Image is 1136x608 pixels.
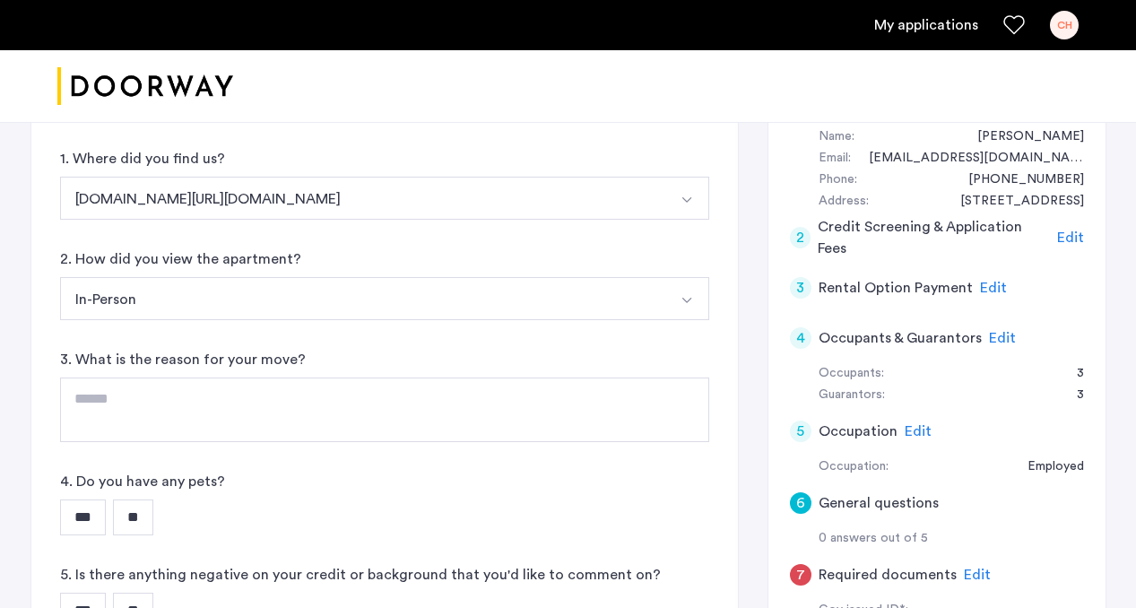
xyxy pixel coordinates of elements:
[790,492,811,514] div: 6
[60,277,667,320] button: Select option
[851,148,1084,169] div: camillaxhanson@yahoo.com
[819,148,851,169] div: Email:
[819,363,884,385] div: Occupants:
[1059,385,1084,406] div: 3
[60,248,301,270] label: 2. How did you view the apartment?
[959,126,1084,148] div: Camilla Hanson
[790,421,811,442] div: 5
[1010,456,1084,478] div: Employed
[819,327,982,349] h5: Occupants & Guarantors
[60,349,306,370] label: 3. What is the reason for your move?
[819,277,973,299] h5: Rental Option Payment
[989,331,1016,345] span: Edit
[980,281,1007,295] span: Edit
[942,191,1084,213] div: 19 Swarthmore Road
[790,564,811,586] div: 7
[950,169,1084,191] div: +16176809169
[964,568,991,582] span: Edit
[57,53,233,120] img: logo
[819,191,869,213] div: Address:
[905,424,932,439] span: Edit
[60,148,225,169] label: 1. Where did you find us?
[666,277,709,320] button: Select option
[819,169,857,191] div: Phone:
[680,193,694,207] img: arrow
[60,177,667,220] button: Select option
[790,227,811,248] div: 2
[1057,230,1084,245] span: Edit
[819,564,957,586] h5: Required documents
[790,327,811,349] div: 4
[60,471,225,492] label: 4. Do you have any pets?
[790,277,811,299] div: 3
[666,177,709,220] button: Select option
[874,14,978,36] a: My application
[1003,14,1025,36] a: Favorites
[818,216,1050,259] h5: Credit Screening & Application Fees
[1059,363,1084,385] div: 3
[819,528,1084,550] div: 0 answers out of 5
[819,126,854,148] div: Name:
[680,293,694,308] img: arrow
[819,456,889,478] div: Occupation:
[60,564,661,586] label: 5. Is there anything negative on your credit or background that you'd like to comment on?
[819,385,885,406] div: Guarantors:
[819,421,898,442] h5: Occupation
[819,492,939,514] h5: General questions
[1050,11,1079,39] div: CH
[57,53,233,120] a: Cazamio logo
